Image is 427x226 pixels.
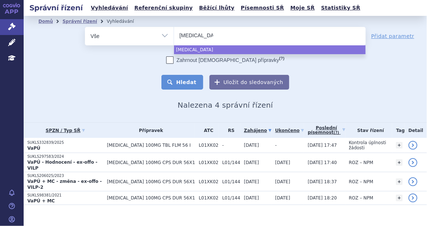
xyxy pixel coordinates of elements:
strong: VaPÚ [27,146,40,151]
a: Poslednípísemnost(?) [308,123,345,138]
label: Zahrnout [DEMOGRAPHIC_DATA] přípravky [166,56,284,64]
span: [DATE] 17:47 [308,143,337,148]
span: [MEDICAL_DATA] 100MG CPS DUR 56X1 [107,195,195,201]
a: Statistiky SŘ [319,3,362,13]
th: RS [219,123,240,138]
span: L01/144 [222,160,240,165]
a: Domů [38,19,53,24]
a: Vyhledávání [89,3,130,13]
a: detail [409,177,417,186]
span: [DATE] [275,179,290,184]
span: ROZ – NPM [349,179,373,184]
abbr: (?) [334,131,339,135]
a: Referenční skupiny [132,3,195,13]
h2: Správní řízení [24,3,89,13]
span: ROZ – NPM [349,160,373,165]
span: L01XK02 [199,160,218,165]
strong: VaPÚ + MC [27,198,55,204]
span: [MEDICAL_DATA] 100MG CPS DUR 56X1 [107,179,195,184]
span: [DATE] [275,160,290,165]
li: Vyhledávání [107,16,144,27]
a: + [396,195,403,201]
span: [DATE] [244,195,259,201]
span: L01/144 [222,195,240,201]
span: [DATE] 18:20 [308,195,337,201]
strong: VaPÚ - Hodnocení - ex-offo - VILP [27,160,98,171]
a: Písemnosti SŘ [239,3,286,13]
button: Hledat [161,75,203,90]
span: [DATE] 18:37 [308,179,337,184]
span: [DATE] 17:40 [308,160,337,165]
th: Detail [405,123,427,138]
span: [DATE] [244,179,259,184]
p: SUKLS332839/2025 [27,140,103,145]
a: Přidat parametr [371,32,414,40]
a: Správní řízení [62,19,97,24]
span: [MEDICAL_DATA] 100MG TBL FLM 56 I [107,143,195,148]
span: Nalezena 4 správní řízení [178,101,273,109]
span: Kontrola úplnosti žádosti [349,140,386,150]
p: SUKLS297583/2024 [27,154,103,159]
span: ROZ – NPM [349,195,373,201]
a: + [396,142,403,149]
p: SUKLS98381/2021 [27,193,103,198]
th: Tag [392,123,404,138]
a: detail [409,141,417,150]
span: [DATE] [244,160,259,165]
span: L01XK02 [199,143,218,148]
li: [MEDICAL_DATA] [174,45,366,54]
span: L01XK02 [199,179,218,184]
a: Zahájeno [244,125,271,136]
a: detail [409,194,417,202]
strong: VaPÚ + MC - změna - ex-offo - VILP-2 [27,179,102,190]
p: SUKLS206025/2023 [27,173,103,178]
span: [MEDICAL_DATA] 100MG CPS DUR 56X1 [107,160,195,165]
a: + [396,178,403,185]
span: L01/144 [222,179,240,184]
a: detail [409,158,417,167]
th: Stav řízení [345,123,393,138]
a: Ukončeno [275,125,304,136]
a: Běžící lhůty [197,3,237,13]
span: [DATE] [275,195,290,201]
th: Přípravek [103,123,195,138]
abbr: (?) [279,56,284,61]
a: SPZN / Typ SŘ [27,125,103,136]
a: Moje SŘ [288,3,317,13]
span: - [275,143,277,148]
span: L01XK02 [199,195,218,201]
th: ATC [195,123,218,138]
button: Uložit do sledovaných [209,75,289,90]
a: + [396,159,403,166]
span: - [222,143,240,148]
span: [DATE] [244,143,259,148]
